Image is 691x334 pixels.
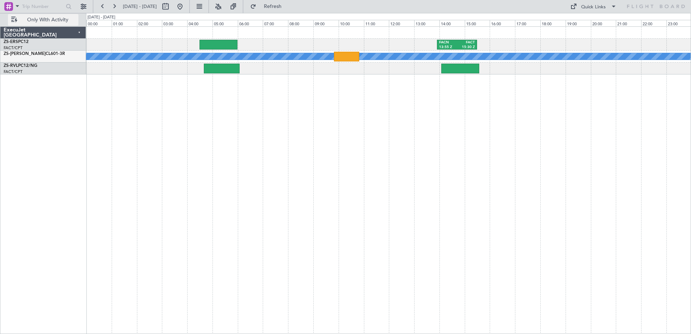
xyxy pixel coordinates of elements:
[339,20,364,26] div: 10:00
[4,52,65,56] a: ZS-[PERSON_NAME]CL601-3R
[313,20,339,26] div: 09:00
[591,20,616,26] div: 20:00
[19,17,76,22] span: Only With Activity
[364,20,389,26] div: 11:00
[566,20,591,26] div: 19:00
[581,4,606,11] div: Quick Links
[8,14,78,26] button: Only With Activity
[439,20,465,26] div: 14:00
[439,45,457,50] div: 13:55 Z
[515,20,540,26] div: 17:00
[123,3,157,10] span: [DATE] - [DATE]
[4,40,18,44] span: ZS-ERS
[137,20,162,26] div: 02:00
[263,20,288,26] div: 07:00
[414,20,439,26] div: 13:00
[112,20,137,26] div: 01:00
[457,40,475,45] div: FACT
[457,45,475,50] div: 15:30 Z
[389,20,414,26] div: 12:00
[162,20,187,26] div: 03:00
[540,20,566,26] div: 18:00
[4,52,46,56] span: ZS-[PERSON_NAME]
[87,14,115,21] div: [DATE] - [DATE]
[465,20,490,26] div: 15:00
[439,40,457,45] div: FACN
[187,20,213,26] div: 04:00
[4,40,29,44] a: ZS-ERSPC12
[247,1,290,12] button: Refresh
[567,1,620,12] button: Quick Links
[4,64,18,68] span: ZS-RVL
[4,45,22,51] a: FACT/CPT
[490,20,515,26] div: 16:00
[22,1,64,12] input: Trip Number
[258,4,288,9] span: Refresh
[86,20,112,26] div: 00:00
[288,20,313,26] div: 08:00
[641,20,666,26] div: 22:00
[238,20,263,26] div: 06:00
[616,20,641,26] div: 21:00
[213,20,238,26] div: 05:00
[4,64,37,68] a: ZS-RVLPC12/NG
[4,69,22,74] a: FACT/CPT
